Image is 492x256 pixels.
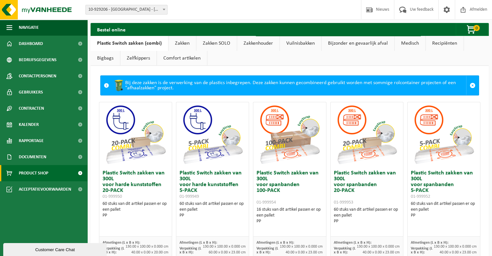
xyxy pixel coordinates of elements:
div: 60 stuks van dit artikel passen er op een pallet [180,201,246,218]
a: Vuilnisbakken [280,36,321,51]
span: Verpakking (L x B x H): [257,247,278,254]
a: Recipiënten [426,36,464,51]
span: 130.00 x 100.00 x 0.000 cm [202,245,246,249]
span: Contactpersonen [19,68,56,84]
div: PP [180,213,246,218]
span: Afmetingen (L x B x H): [334,241,371,245]
div: PP [103,213,169,218]
img: 01-999949 [180,102,245,167]
a: Bigbags [91,51,120,66]
span: 01-999954 [257,200,276,205]
span: Verpakking (L x B x H): [103,247,124,254]
span: 130.00 x 100.00 x 0.000 cm [357,245,400,249]
span: 40.00 x 0.00 x 23.00 cm [440,250,477,254]
span: 130.00 x 100.00 x 0.000 cm [126,245,169,249]
span: Navigatie [19,19,39,36]
span: Verpakking (L x B x H): [180,247,201,254]
a: Bijzonder en gevaarlijk afval [322,36,394,51]
a: Plastic Switch zakken (combi) [91,36,168,51]
span: 10-929206 - BLUECHEM - ANTWERPEN [85,5,168,15]
span: 130.00 x 100.00 x 0.000 cm [434,245,477,249]
span: Afmetingen (L x B x H): [103,241,140,245]
span: Kalender [19,117,39,133]
span: 60.00 x 0.00 x 23.00 cm [208,250,246,254]
div: Bij deze zakken is de verwerking van de plastics inbegrepen. Deze zakken kunnen gecombineerd gebr... [112,76,466,95]
a: Zakken SOLO [196,36,237,51]
h3: Plastic Switch zakken van 300L voor spanbanden 20-PACK [334,170,400,205]
a: Medisch [395,36,425,51]
a: Zakkenhouder [237,36,279,51]
span: 40.00 x 0.00 x 20.00 cm [131,250,169,254]
span: Bedrijfsgegevens [19,52,57,68]
h3: Plastic Switch zakken van 300L voor harde kunststoffen 20-PACK [103,170,169,199]
iframe: chat widget [3,242,108,256]
div: PP [334,218,400,224]
img: 01-999954 [257,102,322,167]
a: Zakken [169,36,196,51]
a: Sluit melding [466,76,479,95]
span: 0 [473,25,480,31]
span: 40.00 x 0.00 x 23.00 cm [363,250,400,254]
h3: Plastic Switch zakken van 300L voor spanbanden 5-PACK [411,170,477,199]
span: 10-929206 - BLUECHEM - ANTWERPEN [86,5,167,14]
span: Gebruikers [19,84,43,100]
div: 60 stuks van dit artikel passen er op een pallet [411,201,477,218]
span: Afmetingen (L x B x H): [180,241,217,245]
span: Verpakking (L x B x H): [411,247,432,254]
img: 01-999952 [411,102,476,167]
span: 40.00 x 0.00 x 23.00 cm [286,250,323,254]
div: PP [411,213,477,218]
span: Afmetingen (L x B x H): [257,241,294,245]
h3: Plastic Switch zakken van 300L voor harde kunststoffen 5-PACK [180,170,246,199]
span: 01-999950 [103,194,122,199]
span: 01-999952 [411,194,430,199]
img: 01-999950 [103,102,168,167]
span: 01-999949 [180,194,199,199]
img: 01-999953 [334,102,399,167]
a: Zelfkippers [120,51,157,66]
span: Product Shop [19,165,48,181]
span: Rapportage [19,133,44,149]
button: 0 [456,23,488,36]
span: Verpakking (L x B x H): [334,247,355,254]
span: 01-999953 [334,200,353,205]
a: Comfort artikelen [157,51,207,66]
h3: Plastic Switch zakken van 300L voor spanbanden 100-PACK [257,170,323,205]
img: WB-0240-HPE-GN-50.png [112,79,125,92]
span: Contracten [19,100,44,117]
h2: Bestel online [91,23,132,36]
span: Acceptatievoorwaarden [19,181,71,197]
div: PP [257,218,323,224]
span: 130.00 x 100.00 x 0.000 cm [280,245,323,249]
span: Afmetingen (L x B x H): [411,241,448,245]
span: Documenten [19,149,46,165]
span: Dashboard [19,36,43,52]
div: 16 stuks van dit artikel passen er op een pallet [257,207,323,224]
div: 60 stuks van dit artikel passen er op een pallet [103,201,169,218]
div: 60 stuks van dit artikel passen er op een pallet [334,207,400,224]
